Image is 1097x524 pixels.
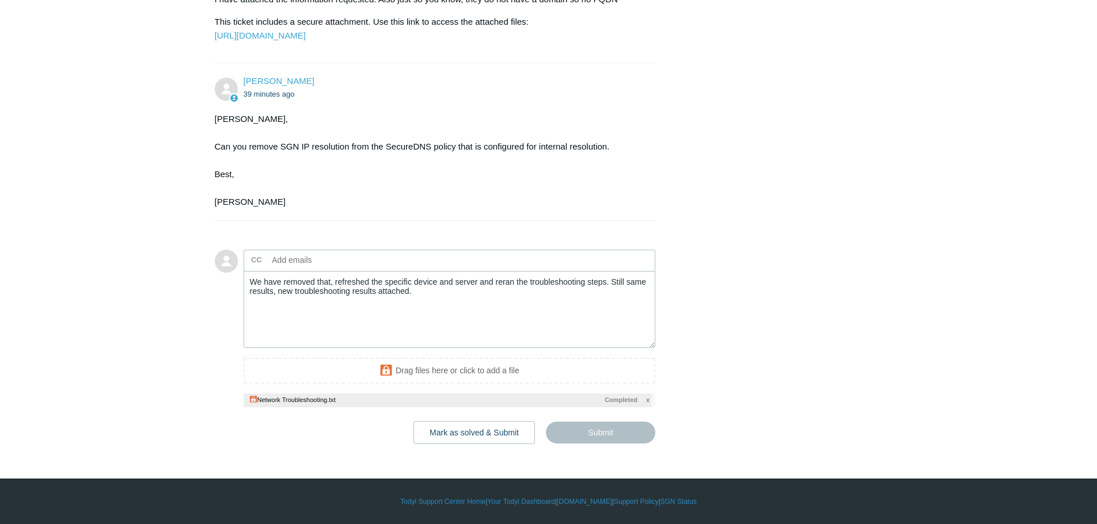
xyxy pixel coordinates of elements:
a: [URL][DOMAIN_NAME] [215,30,306,40]
span: Kris Haire [244,76,314,86]
label: CC [251,251,262,269]
button: Mark as solved & Submit [413,421,535,444]
span: Completed [605,395,637,405]
a: Todyl Support Center Home [400,496,485,507]
span: x [646,395,650,405]
p: This ticket includes a secure attachment. Use this link to access the attached files: [215,15,644,43]
input: Submit [546,422,655,443]
a: [PERSON_NAME] [244,76,314,86]
a: SGN Status [661,496,697,507]
a: Support Policy [614,496,658,507]
a: [DOMAIN_NAME] [557,496,612,507]
div: | | | | [215,496,883,507]
input: Add emails [268,251,392,269]
time: 09/10/2025, 09:37 [244,90,295,98]
div: [PERSON_NAME], Can you remove SGN IP resolution from the SecureDNS policy that is configured for ... [215,112,644,209]
textarea: Add your reply [244,271,656,349]
a: Your Todyl Dashboard [487,496,555,507]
